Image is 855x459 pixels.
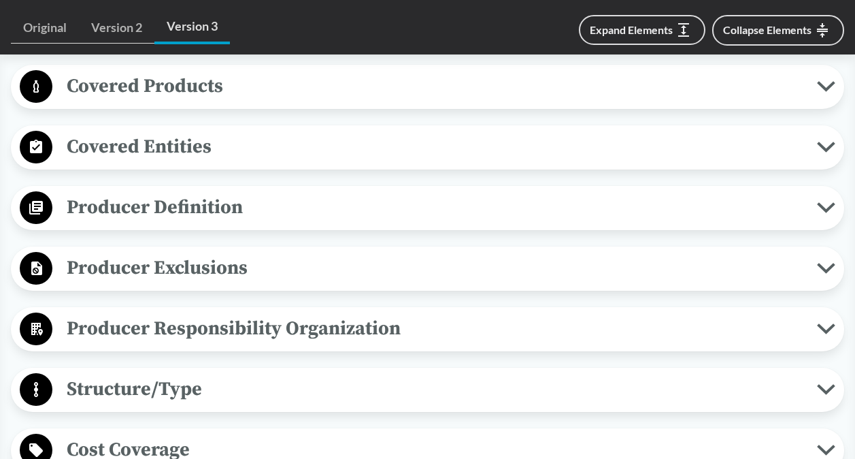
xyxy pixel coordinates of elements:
button: Covered Entities [16,130,839,165]
a: Original [11,12,79,44]
span: Covered Entities [52,131,817,162]
a: Version 2 [79,12,154,44]
button: Structure/Type [16,373,839,407]
button: Covered Products [16,69,839,104]
button: Producer Definition [16,191,839,225]
button: Producer Responsibility Organization [16,312,839,347]
a: Version 3 [154,11,230,44]
span: Structure/Type [52,374,817,405]
span: Producer Responsibility Organization [52,313,817,344]
button: Collapse Elements [712,15,844,46]
button: Expand Elements [579,15,705,45]
span: Producer Exclusions [52,253,817,283]
span: Covered Products [52,71,817,101]
button: Producer Exclusions [16,251,839,286]
span: Producer Definition [52,192,817,223]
